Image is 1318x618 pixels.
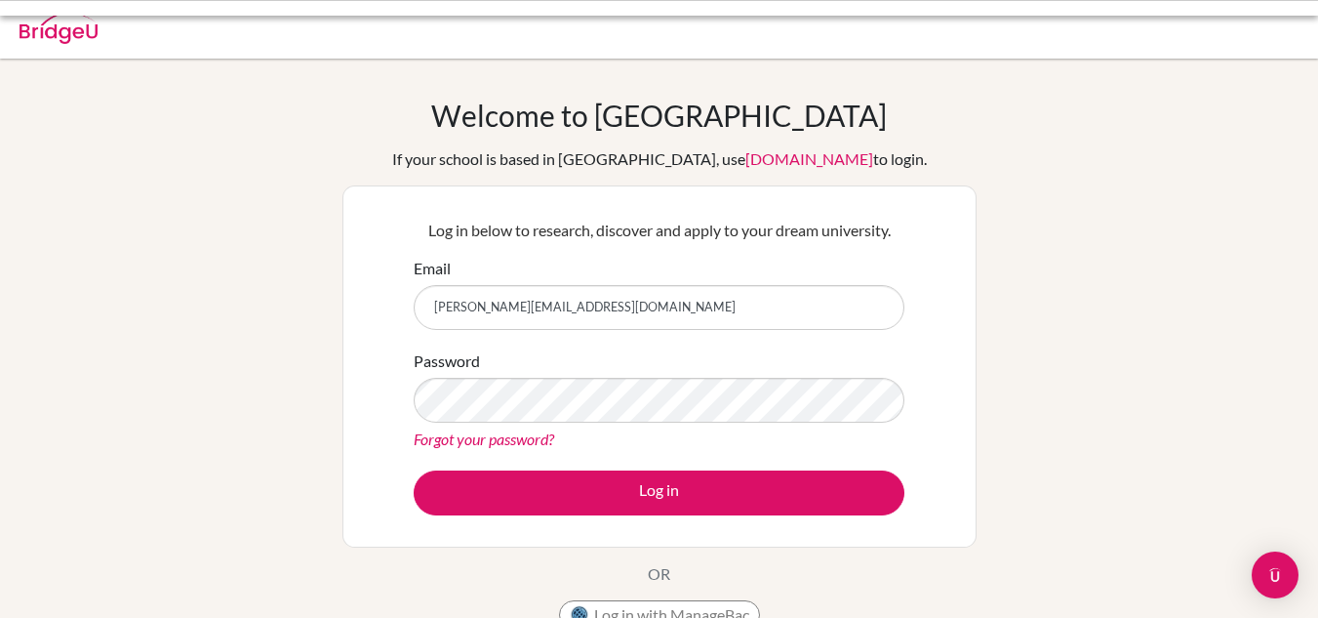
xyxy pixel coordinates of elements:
div: If your school is based in [GEOGRAPHIC_DATA], use to login. [392,147,927,171]
a: Forgot your password? [414,430,554,448]
a: [DOMAIN_NAME] [745,149,873,168]
button: Log in [414,471,904,515]
label: Email [414,257,451,280]
img: Bridge-U [20,13,98,44]
p: OR [648,562,670,586]
p: Log in below to research, discover and apply to your dream university. [414,219,904,242]
h1: Welcome to [GEOGRAPHIC_DATA] [431,98,887,133]
div: Open Intercom Messenger [1252,552,1298,598]
label: Password [414,350,480,373]
div: Invalid email or password. [94,16,933,39]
